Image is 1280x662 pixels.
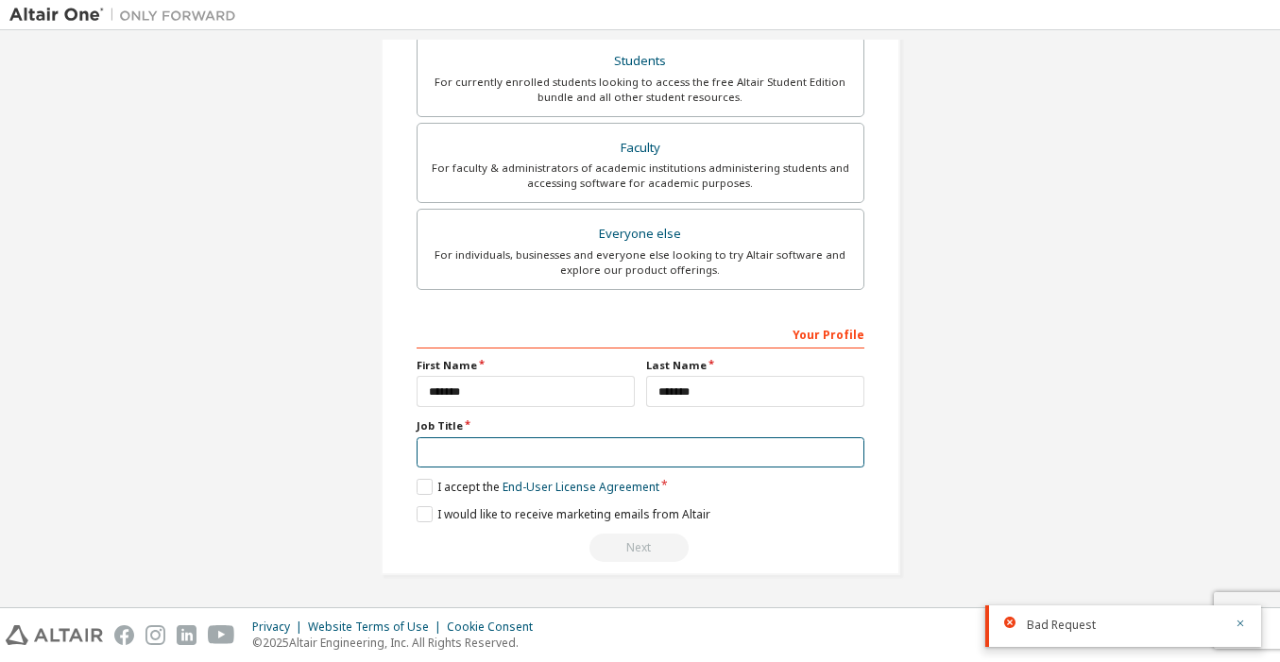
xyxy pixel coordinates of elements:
[429,75,852,105] div: For currently enrolled students looking to access the free Altair Student Edition bundle and all ...
[252,635,544,651] p: © 2025 Altair Engineering, Inc. All Rights Reserved.
[145,625,165,645] img: instagram.svg
[429,161,852,191] div: For faculty & administrators of academic institutions administering students and accessing softwa...
[417,318,864,348] div: Your Profile
[6,625,103,645] img: altair_logo.svg
[417,418,864,433] label: Job Title
[177,625,196,645] img: linkedin.svg
[208,625,235,645] img: youtube.svg
[9,6,246,25] img: Altair One
[429,135,852,161] div: Faculty
[429,247,852,278] div: For individuals, businesses and everyone else looking to try Altair software and explore our prod...
[252,620,308,635] div: Privacy
[417,506,710,522] label: I would like to receive marketing emails from Altair
[1027,618,1096,633] span: Bad Request
[417,534,864,562] div: Please wait while checking email ...
[503,479,659,495] a: End-User License Agreement
[417,358,635,373] label: First Name
[308,620,447,635] div: Website Terms of Use
[429,221,852,247] div: Everyone else
[114,625,134,645] img: facebook.svg
[429,48,852,75] div: Students
[447,620,544,635] div: Cookie Consent
[417,479,659,495] label: I accept the
[646,358,864,373] label: Last Name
